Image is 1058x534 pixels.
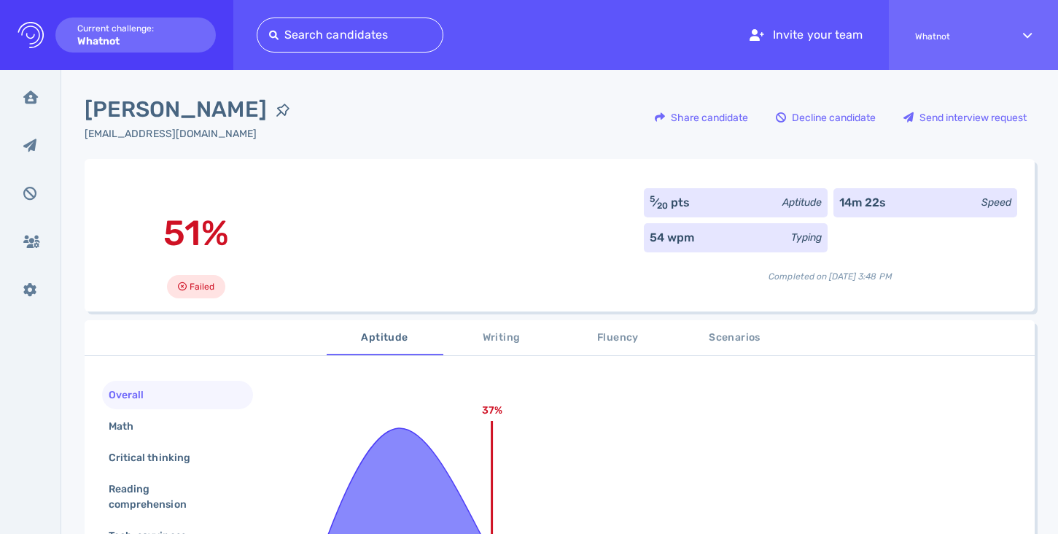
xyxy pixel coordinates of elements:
[896,101,1034,134] div: Send interview request
[685,329,785,347] span: Scenarios
[650,194,655,204] sup: 5
[768,100,884,135] button: Decline candidate
[106,479,238,515] div: Reading comprehension
[839,194,886,212] div: 14m 22s
[915,31,997,42] span: Whatnot
[482,404,502,417] text: 37%
[335,329,435,347] span: Aptitude
[106,447,208,468] div: Critical thinking
[782,195,822,210] div: Aptitude
[452,329,551,347] span: Writing
[190,278,214,295] span: Failed
[895,100,1035,135] button: Send interview request
[85,126,299,142] div: Click to copy the email address
[650,194,690,212] div: ⁄ pts
[106,416,151,437] div: Math
[647,101,755,134] div: Share candidate
[163,212,228,254] span: 51%
[85,93,267,126] span: [PERSON_NAME]
[981,195,1011,210] div: Speed
[647,100,756,135] button: Share candidate
[650,229,694,247] div: 54 wpm
[791,230,822,245] div: Typing
[106,384,161,406] div: Overall
[644,258,1017,283] div: Completed on [DATE] 3:48 PM
[569,329,668,347] span: Fluency
[657,201,668,211] sub: 20
[769,101,883,134] div: Decline candidate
